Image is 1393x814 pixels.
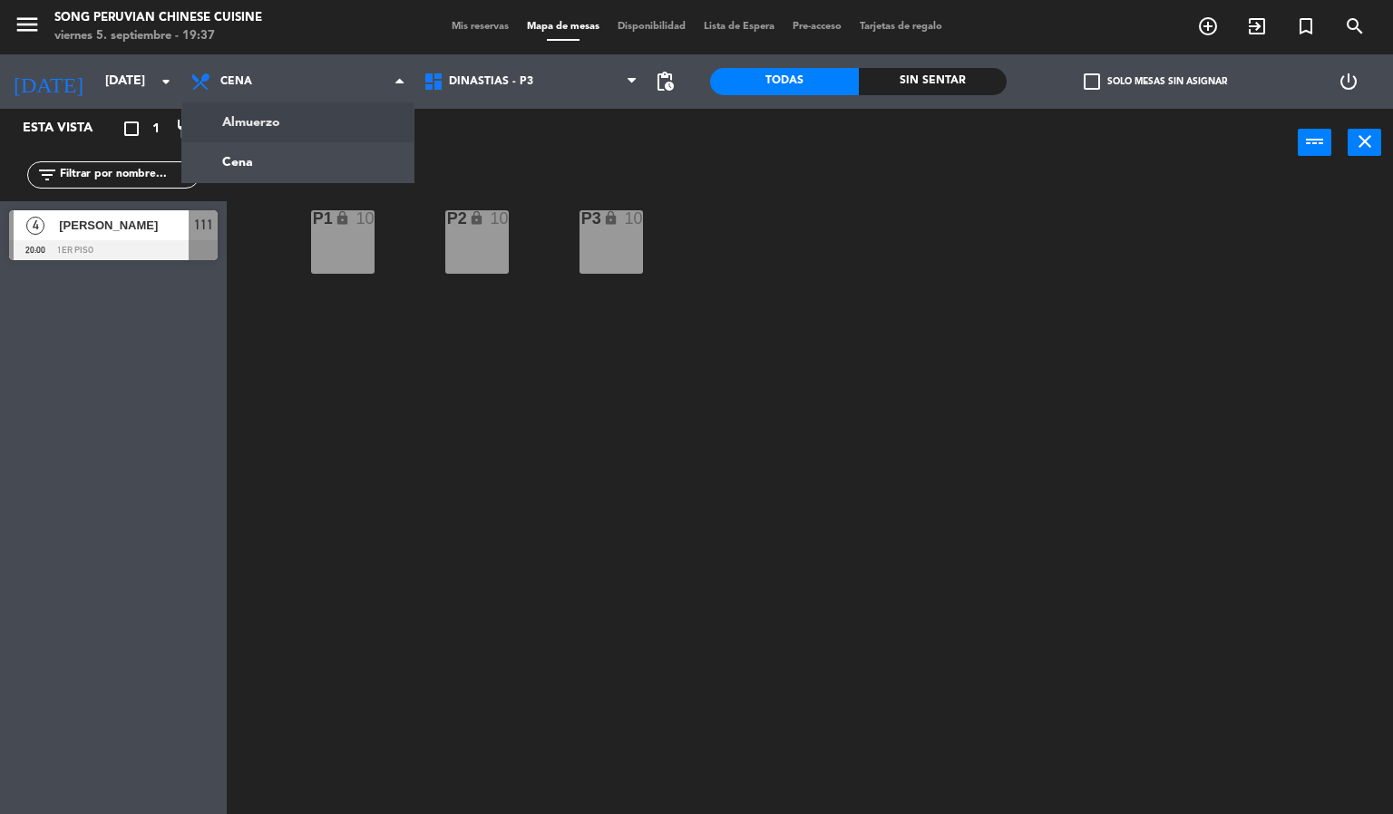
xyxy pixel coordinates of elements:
[1348,129,1381,156] button: close
[710,68,859,95] div: Todas
[469,210,484,226] i: lock
[356,210,375,227] div: 10
[182,102,414,142] a: Almuerzo
[443,22,518,32] span: Mis reservas
[1084,73,1100,90] span: check_box_outline_blank
[603,210,619,226] i: lock
[581,210,582,227] div: P3
[449,75,533,88] span: DINASTIAS - P3
[609,22,695,32] span: Disponibilidad
[220,75,252,88] span: Cena
[851,22,951,32] span: Tarjetas de regalo
[1354,131,1376,152] i: close
[784,22,851,32] span: Pre-acceso
[491,210,509,227] div: 10
[14,11,41,44] button: menu
[59,216,189,235] span: [PERSON_NAME]
[1246,15,1268,37] i: exit_to_app
[335,210,350,226] i: lock
[1304,131,1326,152] i: power_input
[14,11,41,38] i: menu
[859,68,1008,95] div: Sin sentar
[313,210,314,227] div: P1
[9,118,131,140] div: Esta vista
[54,9,262,27] div: Song Peruvian Chinese Cuisine
[182,142,414,182] a: Cena
[1197,15,1219,37] i: add_circle_outline
[1344,15,1366,37] i: search
[121,118,142,140] i: crop_square
[194,214,213,236] span: 111
[1338,71,1359,92] i: power_settings_new
[447,210,448,227] div: P2
[1298,129,1331,156] button: power_input
[26,217,44,235] span: 4
[54,27,262,45] div: viernes 5. septiembre - 19:37
[36,164,58,186] i: filter_list
[625,210,643,227] div: 10
[152,119,160,140] span: 1
[518,22,609,32] span: Mapa de mesas
[654,71,676,92] span: pending_actions
[1295,15,1317,37] i: turned_in_not
[58,165,199,185] input: Filtrar por nombre...
[155,71,177,92] i: arrow_drop_down
[1084,73,1227,90] label: Solo mesas sin asignar
[695,22,784,32] span: Lista de Espera
[175,118,197,140] i: restaurant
